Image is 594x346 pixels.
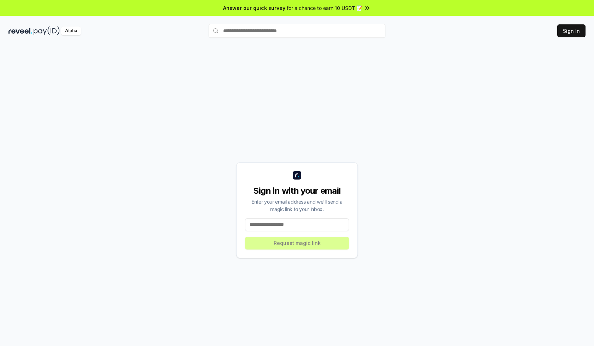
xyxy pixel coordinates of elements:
[245,198,349,213] div: Enter your email address and we’ll send a magic link to your inbox.
[61,27,81,35] div: Alpha
[287,4,362,12] span: for a chance to earn 10 USDT 📝
[8,27,32,35] img: reveel_dark
[293,171,301,180] img: logo_small
[245,185,349,197] div: Sign in with your email
[223,4,285,12] span: Answer our quick survey
[557,24,586,37] button: Sign In
[34,27,60,35] img: pay_id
